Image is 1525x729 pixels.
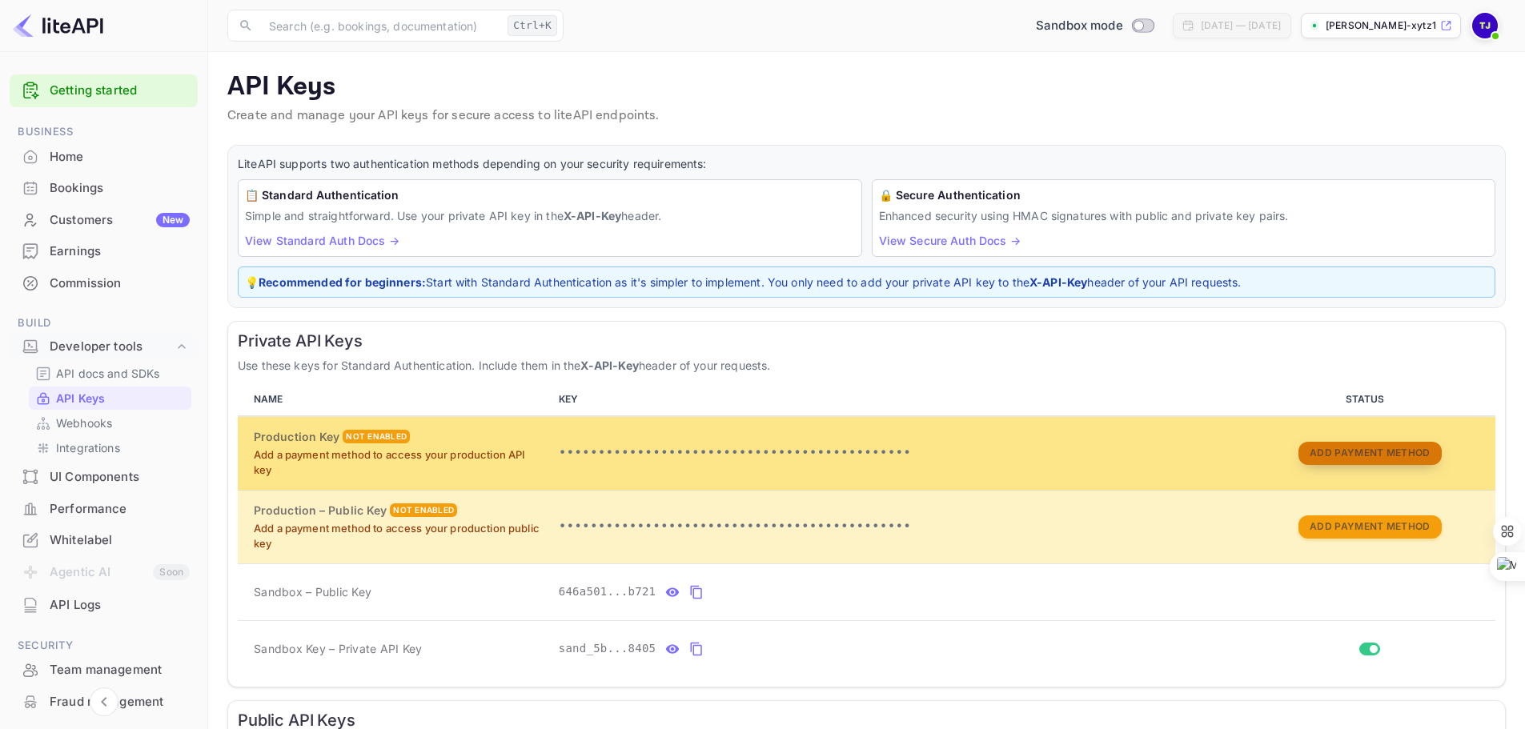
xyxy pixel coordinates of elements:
[559,583,656,600] span: 646a501...b721
[10,74,198,107] div: Getting started
[10,142,198,171] a: Home
[10,173,198,204] div: Bookings
[56,415,112,431] p: Webhooks
[56,439,120,456] p: Integrations
[1029,275,1087,289] strong: X-API-Key
[238,155,1495,173] p: LiteAPI supports two authentication methods depending on your security requirements:
[1472,13,1498,38] img: Trevor James
[343,430,410,443] div: Not enabled
[552,383,1244,416] th: KEY
[50,693,190,711] div: Fraud management
[10,462,198,491] a: UI Components
[10,173,198,202] a: Bookings
[1244,383,1495,416] th: STATUS
[238,383,552,416] th: NAME
[10,525,198,555] a: Whitelabel
[259,10,501,42] input: Search (e.g. bookings, documentation)
[245,186,855,204] h6: 📋 Standard Authentication
[508,15,557,36] div: Ctrl+K
[10,494,198,525] div: Performance
[227,71,1506,103] p: API Keys
[254,502,387,519] h6: Production – Public Key
[35,415,185,431] a: Webhooks
[50,531,190,550] div: Whitelabel
[1298,519,1441,532] a: Add Payment Method
[254,447,546,479] p: Add a payment method to access your production API key
[259,275,426,289] strong: Recommended for beginners:
[238,357,1495,374] p: Use these keys for Standard Authentication. Include them in the header of your requests.
[10,590,198,619] a: API Logs
[254,521,546,552] p: Add a payment method to access your production public key
[1201,18,1281,33] div: [DATE] — [DATE]
[227,106,1506,126] p: Create and manage your API keys for secure access to liteAPI endpoints.
[564,209,621,222] strong: X-API-Key
[50,242,190,261] div: Earnings
[10,123,198,141] span: Business
[879,207,1489,224] p: Enhanced security using HMAC signatures with public and private key pairs.
[238,383,1495,677] table: private api keys table
[90,687,118,716] button: Collapse navigation
[1029,17,1160,35] div: Switch to Production mode
[238,620,552,677] td: Sandbox Key – Private API Key
[50,596,190,615] div: API Logs
[254,583,371,600] span: Sandbox – Public Key
[50,211,190,230] div: Customers
[879,186,1489,204] h6: 🔒 Secure Authentication
[580,358,638,372] strong: X-API-Key
[50,661,190,679] div: Team management
[56,390,105,407] p: API Keys
[10,314,198,332] span: Build
[50,468,190,487] div: UI Components
[10,236,198,266] a: Earnings
[50,148,190,166] div: Home
[156,213,190,227] div: New
[238,331,1495,350] h6: Private API Keys
[559,443,1238,463] p: •••••••••••••••••••••••••••••••••••••••••••••
[10,637,198,655] span: Security
[10,494,198,523] a: Performance
[29,362,191,385] div: API docs and SDKs
[879,234,1021,247] a: View Secure Auth Docs →
[35,365,185,382] a: API docs and SDKs
[10,655,198,684] a: Team management
[50,179,190,198] div: Bookings
[50,274,190,293] div: Commission
[10,268,198,298] a: Commission
[10,268,198,299] div: Commission
[559,640,656,657] span: sand_5b...8405
[29,436,191,459] div: Integrations
[10,687,198,718] div: Fraud management
[245,207,855,224] p: Simple and straightforward. Use your private API key in the header.
[29,411,191,435] div: Webhooks
[254,428,339,446] h6: Production Key
[10,205,198,236] div: CustomersNew
[10,687,198,716] a: Fraud management
[245,274,1488,290] p: 💡 Start with Standard Authentication as it's simpler to implement. You only need to add your priv...
[50,338,174,356] div: Developer tools
[35,439,185,456] a: Integrations
[10,205,198,234] a: CustomersNew
[10,142,198,173] div: Home
[56,365,160,382] p: API docs and SDKs
[29,387,191,410] div: API Keys
[10,333,198,361] div: Developer tools
[1298,445,1441,459] a: Add Payment Method
[1036,17,1123,35] span: Sandbox mode
[10,655,198,686] div: Team management
[1326,18,1437,33] p: [PERSON_NAME]-xytz1.nui...
[1298,515,1441,539] button: Add Payment Method
[50,82,190,100] a: Getting started
[390,503,457,517] div: Not enabled
[1298,442,1441,465] button: Add Payment Method
[10,525,198,556] div: Whitelabel
[35,390,185,407] a: API Keys
[559,517,1238,536] p: •••••••••••••••••••••••••••••••••••••••••••••
[50,500,190,519] div: Performance
[245,234,399,247] a: View Standard Auth Docs →
[13,13,103,38] img: LiteAPI logo
[10,462,198,493] div: UI Components
[10,236,198,267] div: Earnings
[10,590,198,621] div: API Logs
